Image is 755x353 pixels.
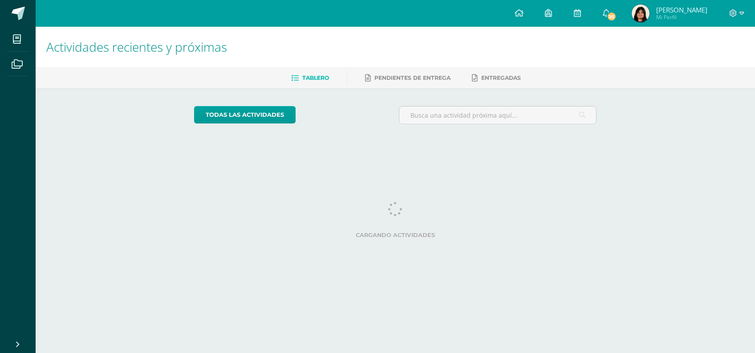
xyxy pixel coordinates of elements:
span: [PERSON_NAME] [656,5,707,14]
span: Pendientes de entrega [374,74,451,81]
a: Tablero [291,71,329,85]
span: Actividades recientes y próximas [46,38,227,55]
a: Pendientes de entrega [365,71,451,85]
a: Entregadas [472,71,521,85]
span: Tablero [302,74,329,81]
span: 20 [606,12,616,21]
input: Busca una actividad próxima aquí... [399,107,597,124]
a: todas las Actividades [194,106,296,123]
label: Cargando actividades [194,232,597,238]
span: Mi Perfil [656,13,707,21]
span: Entregadas [481,74,521,81]
img: dce0b1ed9de55400785d98fcaf3680bd.png [632,4,649,22]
